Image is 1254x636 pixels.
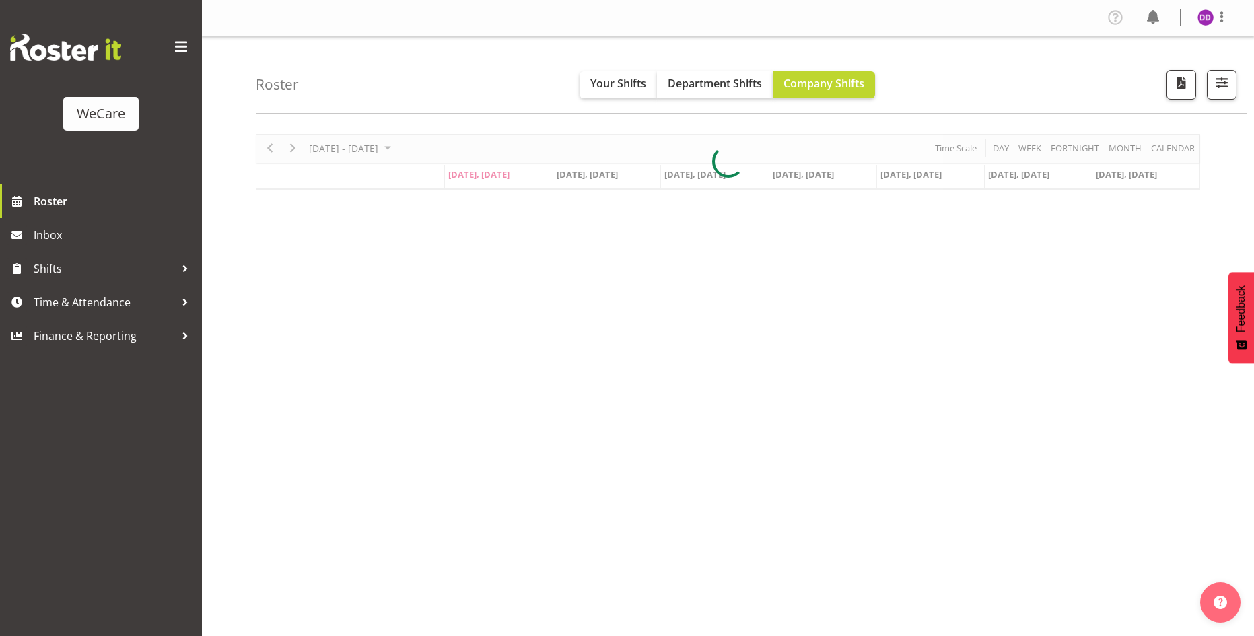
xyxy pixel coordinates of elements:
[783,76,864,91] span: Company Shifts
[34,225,195,245] span: Inbox
[34,292,175,312] span: Time & Attendance
[256,77,299,92] h4: Roster
[657,71,773,98] button: Department Shifts
[773,71,875,98] button: Company Shifts
[34,258,175,279] span: Shifts
[1207,70,1236,100] button: Filter Shifts
[34,326,175,346] span: Finance & Reporting
[10,34,121,61] img: Rosterit website logo
[34,191,195,211] span: Roster
[1228,272,1254,363] button: Feedback - Show survey
[590,76,646,91] span: Your Shifts
[1235,285,1247,332] span: Feedback
[1214,596,1227,609] img: help-xxl-2.png
[77,104,125,124] div: WeCare
[1197,9,1214,26] img: demi-dumitrean10946.jpg
[1166,70,1196,100] button: Download a PDF of the roster according to the set date range.
[668,76,762,91] span: Department Shifts
[580,71,657,98] button: Your Shifts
